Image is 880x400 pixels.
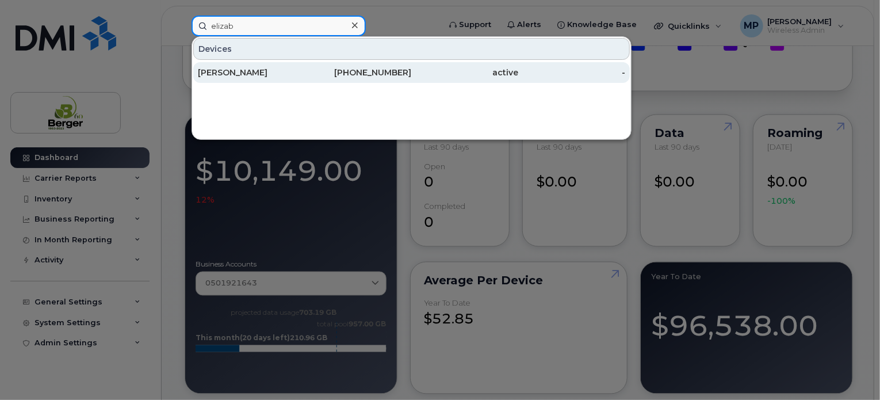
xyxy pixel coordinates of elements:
div: - [518,67,625,78]
div: [PHONE_NUMBER] [305,67,412,78]
input: Find something... [192,16,366,36]
div: active [412,67,519,78]
div: [PERSON_NAME] [198,67,305,78]
a: [PERSON_NAME][PHONE_NUMBER]active- [193,62,630,83]
div: Devices [193,38,630,60]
